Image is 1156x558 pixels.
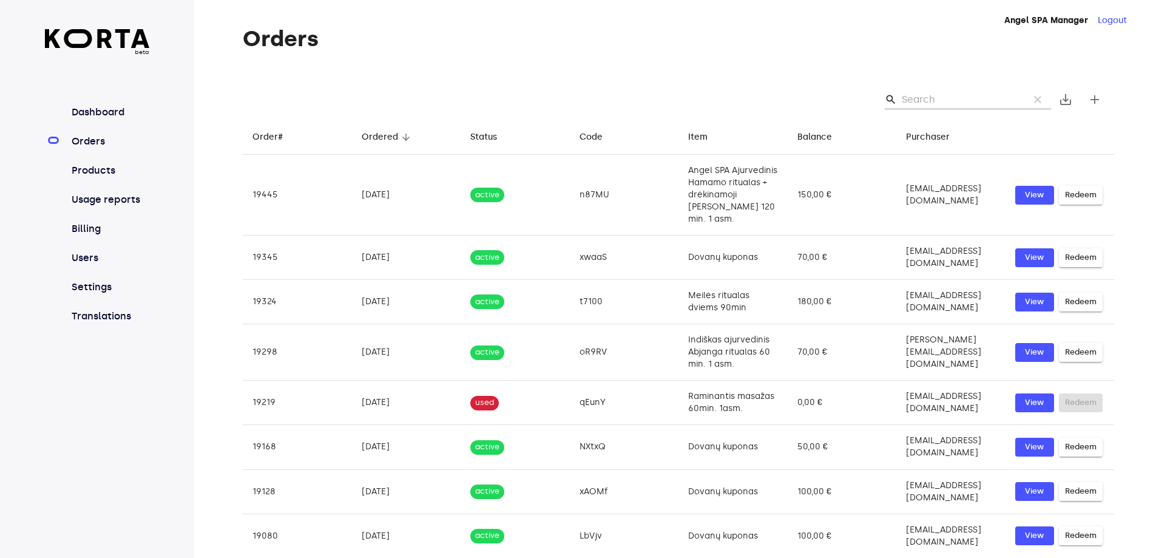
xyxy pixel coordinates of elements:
[1015,526,1054,545] button: View
[570,155,679,236] td: n87MU
[788,425,897,469] td: 50,00 €
[470,347,504,358] span: active
[352,425,461,469] td: [DATE]
[401,132,411,143] span: arrow_downward
[1015,186,1054,205] button: View
[788,469,897,514] td: 100,00 €
[243,425,352,469] td: 19168
[69,251,150,265] a: Users
[896,469,1006,514] td: [EMAIL_ADDRESS][DOMAIN_NAME]
[243,469,352,514] td: 19128
[896,236,1006,280] td: [EMAIL_ADDRESS][DOMAIN_NAME]
[352,155,461,236] td: [DATE]
[570,236,679,280] td: xwaaS
[1021,529,1048,543] span: View
[470,441,504,453] span: active
[906,130,950,145] div: Purchaser
[1065,529,1097,543] span: Redeem
[470,189,504,201] span: active
[1059,526,1103,545] button: Redeem
[470,130,513,145] span: Status
[570,280,679,324] td: t7100
[896,155,1006,236] td: [EMAIL_ADDRESS][DOMAIN_NAME]
[243,280,352,324] td: 19324
[1015,343,1054,362] button: View
[788,155,897,236] td: 150,00 €
[570,324,679,381] td: oR9RV
[1015,293,1054,311] button: View
[470,530,504,542] span: active
[352,324,461,381] td: [DATE]
[1021,251,1048,265] span: View
[1059,248,1103,267] button: Redeem
[470,397,499,409] span: used
[896,425,1006,469] td: [EMAIL_ADDRESS][DOMAIN_NAME]
[788,280,897,324] td: 180,00 €
[45,29,150,48] img: Korta
[1065,485,1097,498] span: Redeem
[1051,85,1080,114] button: Export
[896,514,1006,558] td: [EMAIL_ADDRESS][DOMAIN_NAME]
[1015,393,1054,412] button: View
[470,296,504,308] span: active
[570,514,679,558] td: LbVjv
[352,469,461,514] td: [DATE]
[1004,15,1088,26] strong: Angel SPA Manager
[243,381,352,425] td: 19219
[1080,85,1109,114] button: Create new gift card
[1065,345,1097,359] span: Redeem
[678,425,788,469] td: Dovanų kuponas
[678,280,788,324] td: Meilės ritualas dviems 90min
[896,381,1006,425] td: [EMAIL_ADDRESS][DOMAIN_NAME]
[1098,15,1127,27] button: Logout
[1059,482,1103,501] button: Redeem
[243,514,352,558] td: 19080
[1021,396,1048,410] span: View
[570,469,679,514] td: xAOMf
[678,236,788,280] td: Dovanų kuponas
[470,252,504,264] span: active
[243,155,352,236] td: 19445
[69,192,150,207] a: Usage reports
[1021,188,1048,202] span: View
[1058,92,1073,107] span: save_alt
[1059,293,1103,311] button: Redeem
[69,134,150,149] a: Orders
[352,236,461,280] td: [DATE]
[1065,188,1097,202] span: Redeem
[688,130,708,145] div: Item
[580,130,618,145] span: Code
[243,236,352,280] td: 19345
[1015,438,1054,457] button: View
[896,324,1006,381] td: [PERSON_NAME][EMAIL_ADDRESS][DOMAIN_NAME]
[797,130,848,145] span: Balance
[362,130,398,145] div: Ordered
[678,324,788,381] td: Indiškas ajurvedinis Abjanga ritualas 60 min. 1 asm.
[788,236,897,280] td: 70,00 €
[470,130,497,145] div: Status
[1021,295,1048,309] span: View
[797,130,832,145] div: Balance
[1065,440,1097,454] span: Redeem
[252,130,299,145] span: Order#
[678,155,788,236] td: Angel SPA Ajurvedinis Hamamo ritualas + drėkinamoji [PERSON_NAME] 120 min. 1 asm.
[69,309,150,324] a: Translations
[788,324,897,381] td: 70,00 €
[69,105,150,120] a: Dashboard
[352,280,461,324] td: [DATE]
[570,425,679,469] td: NXtxQ
[1059,186,1103,205] button: Redeem
[69,222,150,236] a: Billing
[1015,248,1054,267] button: View
[885,94,897,106] span: Search
[580,130,603,145] div: Code
[45,29,150,56] a: beta
[1021,440,1048,454] span: View
[352,381,461,425] td: [DATE]
[1087,92,1102,107] span: add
